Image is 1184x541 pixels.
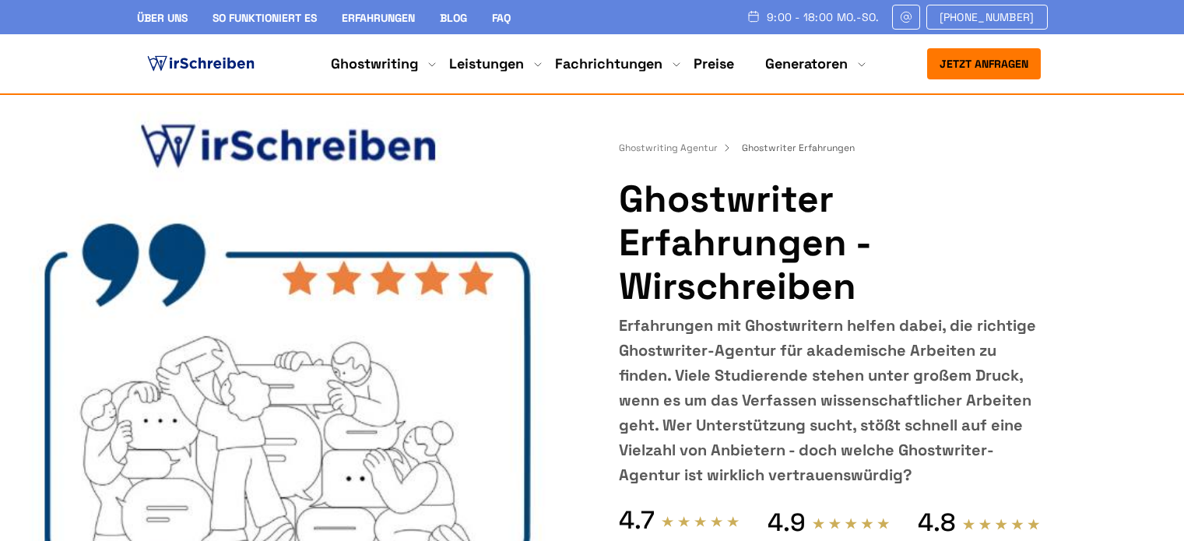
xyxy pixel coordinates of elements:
a: Ghostwriting [331,54,418,73]
button: Jetzt anfragen [927,48,1041,79]
img: Schedule [747,10,761,23]
h1: Ghostwriter Erfahrungen - Wirschreiben [619,177,1040,308]
span: 9:00 - 18:00 Mo.-So. [767,11,880,23]
a: [PHONE_NUMBER] [926,5,1048,30]
a: Über uns [137,11,188,25]
img: Email [899,11,913,23]
img: stars [812,517,891,530]
a: Blog [440,11,467,25]
a: Preise [694,54,734,72]
a: Fachrichtungen [555,54,662,73]
a: Ghostwriting Agentur [619,142,739,154]
img: logo ghostwriter-österreich [144,52,258,76]
img: stars [661,515,740,529]
div: 4.8 [918,507,956,538]
a: Generatoren [765,54,848,73]
a: So funktioniert es [213,11,317,25]
div: Erfahrungen mit Ghostwritern helfen dabei, die richtige Ghostwriter-Agentur für akademische Arbei... [619,313,1040,487]
span: Ghostwriter Erfahrungen [742,142,855,154]
div: 4.9 [768,507,806,538]
img: stars [962,518,1041,531]
a: FAQ [492,11,511,25]
a: Erfahrungen [342,11,415,25]
div: 4.7 [619,504,655,536]
span: [PHONE_NUMBER] [940,11,1035,23]
a: Leistungen [449,54,524,73]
